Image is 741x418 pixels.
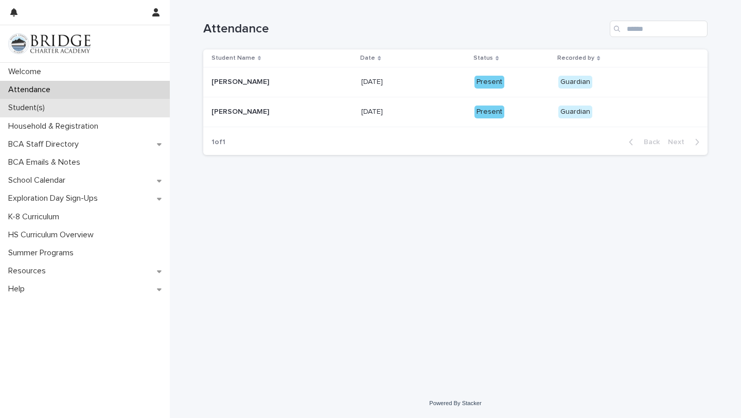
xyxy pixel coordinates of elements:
p: HS Curriculum Overview [4,230,102,240]
tr: [PERSON_NAME][PERSON_NAME] [DATE][DATE] PresentGuardian [203,67,708,97]
div: Guardian [558,76,592,89]
p: Date [360,53,375,64]
button: Next [664,137,708,147]
p: Attendance [4,85,59,95]
p: BCA Emails & Notes [4,158,89,167]
div: Present [474,106,504,118]
p: Student(s) [4,103,53,113]
p: Welcome [4,67,49,77]
h1: Attendance [203,22,606,37]
p: [PERSON_NAME] [211,76,271,86]
span: Back [638,138,660,146]
p: Resources [4,266,54,276]
p: K-8 Curriculum [4,212,67,222]
button: Back [621,137,664,147]
p: Status [473,53,493,64]
span: Next [668,138,691,146]
p: Student Name [211,53,255,64]
p: [DATE] [361,106,385,116]
p: School Calendar [4,176,74,185]
img: V1C1m3IdTEidaUdm9Hs0 [8,33,91,54]
p: Help [4,284,33,294]
p: BCA Staff Directory [4,140,87,149]
p: [PERSON_NAME] [211,106,271,116]
p: 1 of 1 [203,130,234,155]
p: Recorded by [557,53,594,64]
p: [DATE] [361,76,385,86]
p: Household & Registration [4,121,107,131]
tr: [PERSON_NAME][PERSON_NAME] [DATE][DATE] PresentGuardian [203,97,708,127]
div: Guardian [558,106,592,118]
div: Present [474,76,504,89]
p: Exploration Day Sign-Ups [4,194,106,203]
p: Summer Programs [4,248,82,258]
a: Powered By Stacker [429,400,481,406]
input: Search [610,21,708,37]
